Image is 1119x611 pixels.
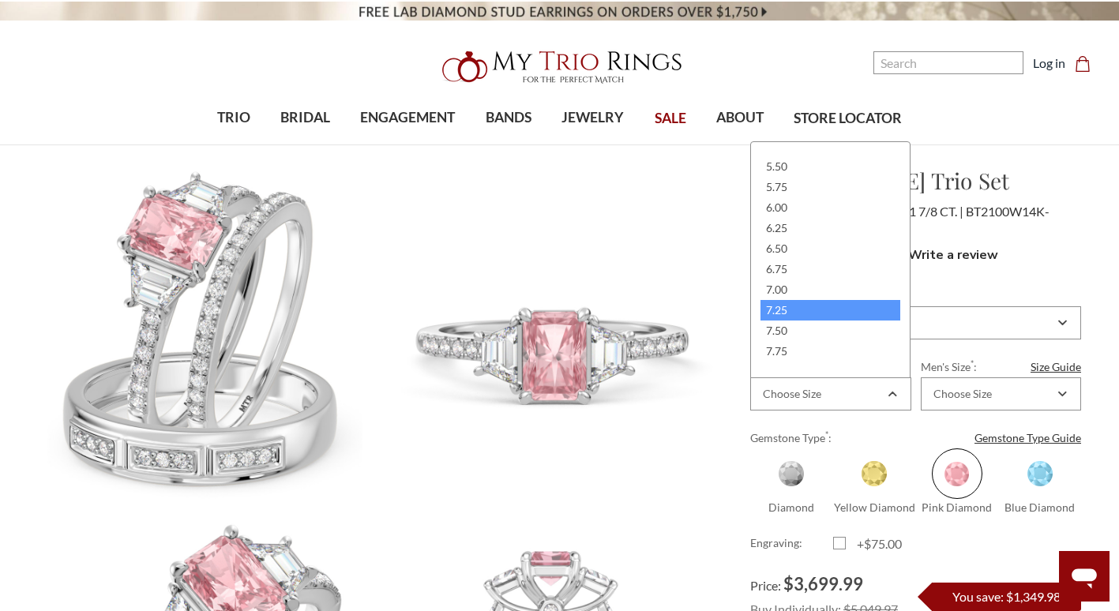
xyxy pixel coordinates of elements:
div: 7.25 [760,300,900,320]
img: Photo of Alwin 1 7/8 ct tw. Lab Grown Radiant Solitaire Pink Diamond Trio Set 14K White Gold [BT2... [382,165,724,507]
label: Engraving: [750,534,833,553]
a: My Trio Rings [325,42,794,92]
span: Total: 1 7/8 CT. [877,204,963,219]
img: My Trio Rings [434,42,686,92]
div: Write a review [899,248,998,262]
button: submenu toggle [298,144,314,145]
a: ABOUT [701,92,779,144]
span: ABOUT [716,107,764,128]
span: JEWELRY [561,107,624,128]
div: Combobox [750,377,911,410]
span: Yellow Diamond [834,500,915,514]
label: Men's Size : [921,358,1081,375]
button: submenu toggle [501,144,516,145]
span: Pink Diamond [922,500,992,514]
a: BANDS [471,92,546,144]
button: submenu toggle [732,144,748,145]
span: You save: $1,349.98 [952,589,1061,604]
label: Metal: [750,287,1081,304]
div: 5.75 [760,177,900,197]
label: Gemstone Type : [750,429,1081,446]
div: Combobox [750,306,1081,339]
div: 7.00 [760,279,900,300]
input: Search [873,51,1023,74]
label: +$75.00 [833,534,916,553]
a: Log in [1033,54,1065,73]
span: Price: [750,578,781,593]
span: $3,699.99 [783,573,863,594]
span: Diamond [766,448,817,499]
a: Cart with 0 items [1075,54,1100,73]
div: Combobox [921,377,1081,410]
img: Photo of Alwin 1 7/8 ct tw. Lab Grown Radiant Solitaire Pink Diamond Trio Set 14K White Gold [BT2... [39,165,381,507]
span: BANDS [486,107,531,128]
span: BRIDAL [280,107,330,128]
a: Size Guide [1031,358,1081,375]
div: 7.50 [760,320,900,341]
span: ENGAGEMENT [360,107,455,128]
svg: cart.cart_preview [1075,56,1091,72]
span: Diamond [768,500,814,514]
a: TRIO [202,92,265,144]
a: Gemstone Type Guide [974,429,1081,446]
div: Choose Size [933,388,992,400]
span: STORE LOCATOR [794,108,902,129]
a: STORE LOCATOR [779,93,917,144]
a: JEWELRY [546,92,639,144]
span: Blue Diamond [1015,448,1065,499]
span: TRIO [217,107,250,128]
a: BRIDAL [265,92,345,144]
div: 6.00 [760,197,900,218]
span: Yellow Diamond [849,448,899,499]
button: submenu toggle [226,144,242,145]
div: 6.25 [760,218,900,238]
div: 7.75 [760,341,900,362]
div: 6.50 [760,238,900,259]
div: 5.50 [760,156,900,177]
div: 8.00 [760,362,900,382]
span: SALE [655,108,686,129]
h1: [PERSON_NAME] Trio Set [750,164,1081,197]
a: SALE [639,93,700,144]
div: Choose Size [763,388,821,400]
button: submenu toggle [585,144,601,145]
a: ENGAGEMENT [345,92,470,144]
div: 6.75 [760,259,900,279]
span: Pink Diamond [932,448,982,499]
span: Blue Diamond [1004,500,1075,514]
button: submenu toggle [400,144,415,145]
